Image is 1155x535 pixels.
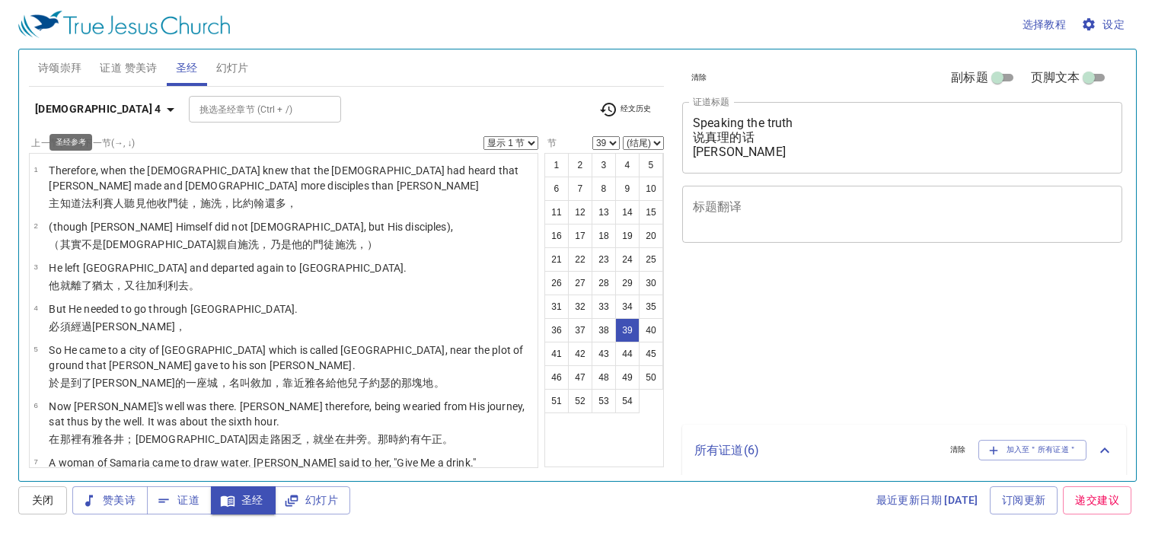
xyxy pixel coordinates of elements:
span: 2 [34,221,37,230]
wg1161: 必須 [49,320,186,333]
wg5564: 。 [434,377,445,389]
button: 42 [568,342,592,366]
span: 4 [34,304,37,312]
wg4077: ；[DEMOGRAPHIC_DATA] [124,433,453,445]
button: 23 [592,247,616,272]
button: 17 [568,224,592,248]
wg2532: 施洗 [200,197,297,209]
p: A woman of Samaria came to draw water. [PERSON_NAME] said to her, "Give Me a drink." [49,455,476,470]
span: 幻灯片 [216,59,249,78]
button: 圣经 [211,486,276,514]
wg2532: 又 [124,279,199,291]
span: 3 [34,263,37,271]
button: 30 [639,271,663,295]
img: True Jesus Church [18,11,230,38]
wg3597: 困乏 [281,433,453,445]
wg4077: 旁。那時 [356,433,453,445]
wg2384: 給 [326,377,445,389]
b: [DEMOGRAPHIC_DATA] 4 [35,100,161,119]
wg1519: 。 [189,279,199,291]
button: 37 [568,318,592,342]
button: 19 [615,224,640,248]
span: 清除 [691,71,707,84]
wg2258: 約有 [399,433,453,445]
button: 设定 [1078,11,1131,39]
span: 诗颂崇拜 [38,59,82,78]
button: 46 [544,365,569,390]
button: 26 [544,271,569,295]
button: 16 [544,224,569,248]
span: 清除 [950,443,966,457]
span: 7 [34,457,37,466]
button: 10 [639,177,663,201]
wg1161: 在 [49,433,453,445]
wg1056: 去 [178,279,199,291]
span: 页脚文本 [1031,68,1080,87]
button: 20 [639,224,663,248]
textarea: Speaking the truth 说真理的话 [PERSON_NAME] [693,116,1112,159]
a: 递交建议 [1063,486,1131,514]
span: 设定 [1084,15,1125,34]
button: [DEMOGRAPHIC_DATA] 4 [29,95,186,123]
span: 圣经 [176,59,198,78]
wg4139: 雅各 [305,377,445,389]
wg1223: [PERSON_NAME] [92,320,186,333]
button: 经文历史 [590,98,661,121]
p: Now [PERSON_NAME]'s well was there. [PERSON_NAME] therefore, being wearied from His journey, sat ... [49,399,533,429]
button: 28 [592,271,616,295]
iframe: from-child [676,259,1036,419]
wg2872: ，就坐在 [302,433,453,445]
p: But He needed to go through [GEOGRAPHIC_DATA]. [49,301,298,317]
span: 最近更新日期 [DATE] [876,491,978,510]
button: 54 [615,389,640,413]
button: 21 [544,247,569,272]
button: 44 [615,342,640,366]
wg3004: 敘加 [250,377,445,389]
button: 38 [592,318,616,342]
button: 50 [639,365,663,390]
button: 9 [615,177,640,201]
wg2424: 因 [248,433,453,445]
button: 1 [544,153,569,177]
button: 53 [592,389,616,413]
button: 41 [544,342,569,366]
p: Therefore, when the [DEMOGRAPHIC_DATA] knew that the [DEMOGRAPHIC_DATA] had heard that [PERSON_NA... [49,163,533,193]
a: 订阅更新 [990,486,1058,514]
wg5616: 午正 [421,433,453,445]
span: 6 [34,401,37,409]
wg4119: ， [286,197,297,209]
button: 加入至＂所有证道＂ [978,440,1087,460]
wg2501: 的那塊地 [391,377,445,389]
wg2384: 井 [113,433,453,445]
wg907: ，比 [222,197,297,209]
span: 订阅更新 [1002,491,1046,510]
p: He left [GEOGRAPHIC_DATA] and departed again to [GEOGRAPHIC_DATA]. [49,260,407,275]
wg3767: 到了 [71,377,445,389]
span: 证道 [159,491,199,510]
div: 所有证道(6)清除加入至＂所有证道＂ [682,425,1126,475]
wg2424: 親自 [216,238,378,250]
button: 幻灯片 [275,486,350,514]
wg4160: 門徒 [168,197,297,209]
wg3101: 施洗，） [335,238,378,250]
button: 12 [568,200,592,225]
wg3756: [DEMOGRAPHIC_DATA] [103,238,378,250]
button: 51 [544,389,569,413]
button: 清除 [941,441,975,459]
button: 赞美诗 [72,486,148,514]
button: 45 [639,342,663,366]
button: 32 [568,295,592,319]
input: Type Bible Reference [193,100,311,118]
span: 副标题 [951,68,987,87]
wg3767: 走路 [259,433,453,445]
wg235: 他的 [292,238,378,250]
button: 8 [592,177,616,201]
wg846: 門徒 [313,238,378,250]
button: 15 [639,200,663,225]
span: 加入至＂所有证道＂ [988,443,1077,457]
wg4965: ，靠近 [272,377,444,389]
button: 33 [592,295,616,319]
button: 3 [592,153,616,177]
wg2544: 不是 [81,238,378,250]
wg3101: ， [189,197,297,209]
